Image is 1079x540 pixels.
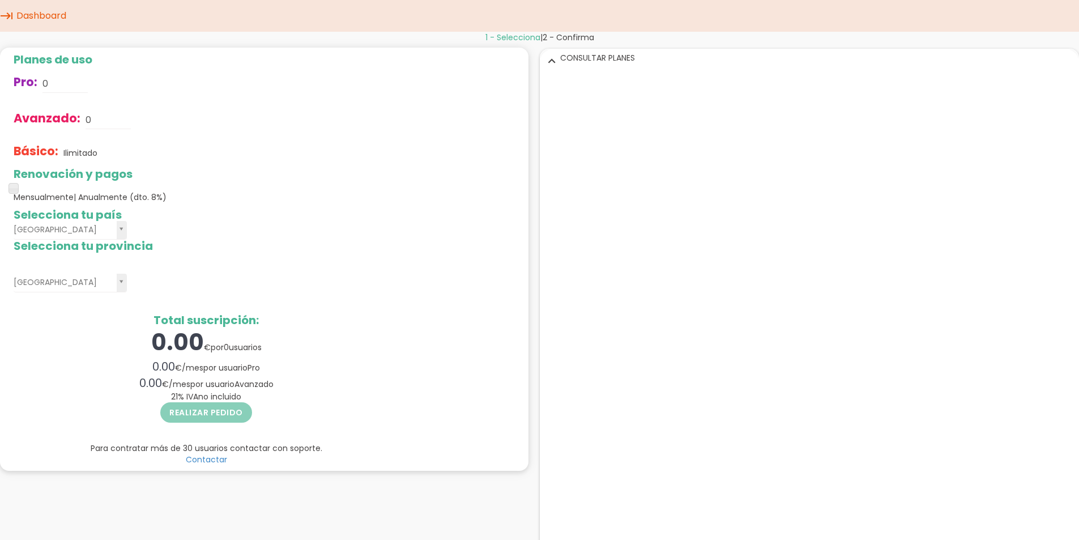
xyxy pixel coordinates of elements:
[540,49,1079,67] div: CONSULTAR PLANES
[14,221,127,240] a: [GEOGRAPHIC_DATA]
[139,375,162,391] span: 0.00
[543,53,561,68] i: expand_more
[173,379,190,390] span: mes
[186,362,203,373] span: mes
[14,143,58,159] span: Básico:
[14,192,167,203] span: Mensualmente
[543,32,594,43] span: 2 - Confirma
[14,314,399,326] h2: Total suscripción:
[198,391,241,402] span: no incluido
[162,379,169,390] span: €
[175,362,182,373] span: €
[171,391,178,402] span: 21
[14,326,399,359] div: por usuarios
[14,221,112,239] span: [GEOGRAPHIC_DATA]
[14,359,399,375] div: / por usuario
[234,379,274,390] span: Avanzado
[14,443,399,454] p: Para contratar más de 30 usuarios contactar con soporte.
[224,342,229,353] span: 0
[14,168,399,180] h2: Renovación y pagos
[186,454,227,465] a: Contactar
[14,74,37,90] span: Pro:
[74,192,167,203] span: | Anualmente (dto. 8%)
[14,375,399,392] div: / por usuario
[485,32,540,43] span: 1 - Selecciona
[248,362,260,373] span: Pro
[14,274,112,291] span: [GEOGRAPHIC_DATA]
[14,209,399,221] h2: Selecciona tu país
[171,391,241,402] span: % IVA
[204,342,211,353] span: €
[63,147,97,159] p: Ilimitado
[151,326,204,358] span: 0.00
[14,274,127,292] a: [GEOGRAPHIC_DATA]
[14,240,399,252] h2: Selecciona tu provincia
[14,110,80,126] span: Avanzado:
[152,359,175,375] span: 0.00
[14,53,399,66] h2: Planes de uso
